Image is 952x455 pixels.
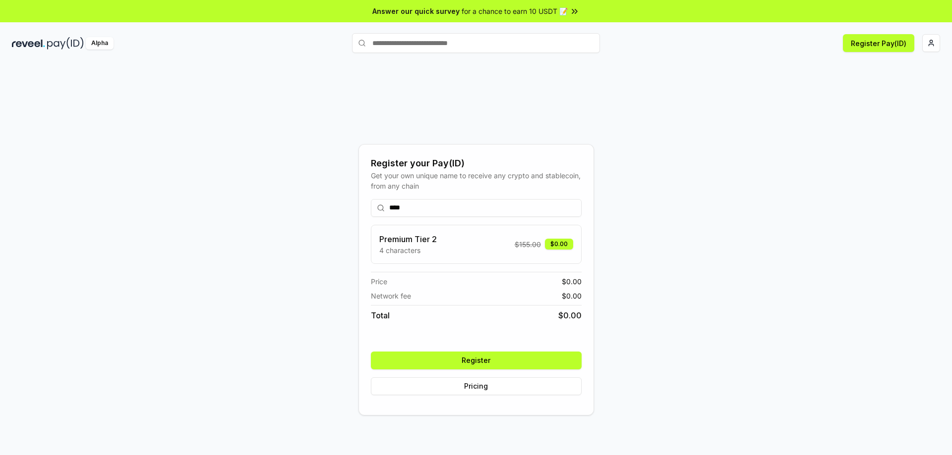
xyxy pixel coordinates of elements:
[515,239,541,250] span: $ 155.00
[371,291,411,301] span: Network fee
[371,170,582,191] div: Get your own unique name to receive any crypto and stablecoin, from any chain
[371,309,390,321] span: Total
[545,239,573,250] div: $0.00
[379,233,437,245] h3: Premium Tier 2
[562,291,582,301] span: $ 0.00
[562,276,582,287] span: $ 0.00
[843,34,914,52] button: Register Pay(ID)
[47,37,84,50] img: pay_id
[371,377,582,395] button: Pricing
[371,276,387,287] span: Price
[372,6,460,16] span: Answer our quick survey
[558,309,582,321] span: $ 0.00
[371,156,582,170] div: Register your Pay(ID)
[86,37,114,50] div: Alpha
[12,37,45,50] img: reveel_dark
[371,352,582,369] button: Register
[379,245,437,255] p: 4 characters
[462,6,568,16] span: for a chance to earn 10 USDT 📝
